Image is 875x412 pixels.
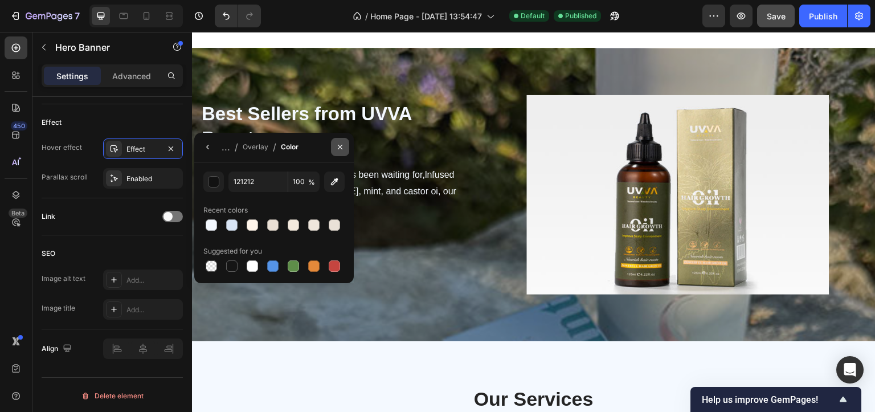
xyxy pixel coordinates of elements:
[702,394,836,405] span: Help us improve GemPages!
[836,356,864,384] div: Open Intercom Messenger
[203,205,248,215] div: Recent colors
[56,70,88,82] p: Settings
[75,9,80,23] p: 7
[228,172,288,192] input: Eg: FFFFFF
[308,177,315,187] span: %
[365,10,368,22] span: /
[799,5,847,27] button: Publish
[42,387,183,405] button: Delete element
[126,275,180,285] div: Add...
[126,144,160,154] div: Effect
[81,389,144,403] div: Delete element
[126,174,180,184] div: Enabled
[757,5,795,27] button: Save
[281,142,299,152] div: Color
[5,5,85,27] button: 7
[42,248,55,259] div: SEO
[42,142,82,153] div: Hover effect
[222,140,230,154] span: ...
[112,70,151,82] p: Advanced
[192,32,875,412] iframe: Design area
[42,341,74,357] div: Align
[521,11,545,21] span: Default
[235,140,238,154] span: /
[11,121,27,130] div: 450
[273,140,276,154] span: /
[55,40,152,54] p: Hero Banner
[565,11,596,21] span: Published
[215,5,261,27] div: Undo/Redo
[42,211,55,222] div: Link
[9,209,27,218] div: Beta
[42,117,62,128] div: Effect
[203,246,262,256] div: Suggested for you
[702,393,850,406] button: Show survey - Help us improve GemPages!
[335,50,637,276] img: gempages_585941540086481611-b72fe4a9-8fa8-4cb5-b8a2-f56d656c2d7c.jpg
[42,274,85,284] div: Image alt text
[126,305,180,315] div: Add...
[9,355,675,381] h2: Our Services
[370,10,482,22] span: Home Page - [DATE] 13:54:47
[42,303,75,313] div: Image title
[767,11,786,21] span: Save
[42,172,88,182] div: Parallax scroll
[243,142,268,152] div: Overlay
[809,10,837,22] div: Publish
